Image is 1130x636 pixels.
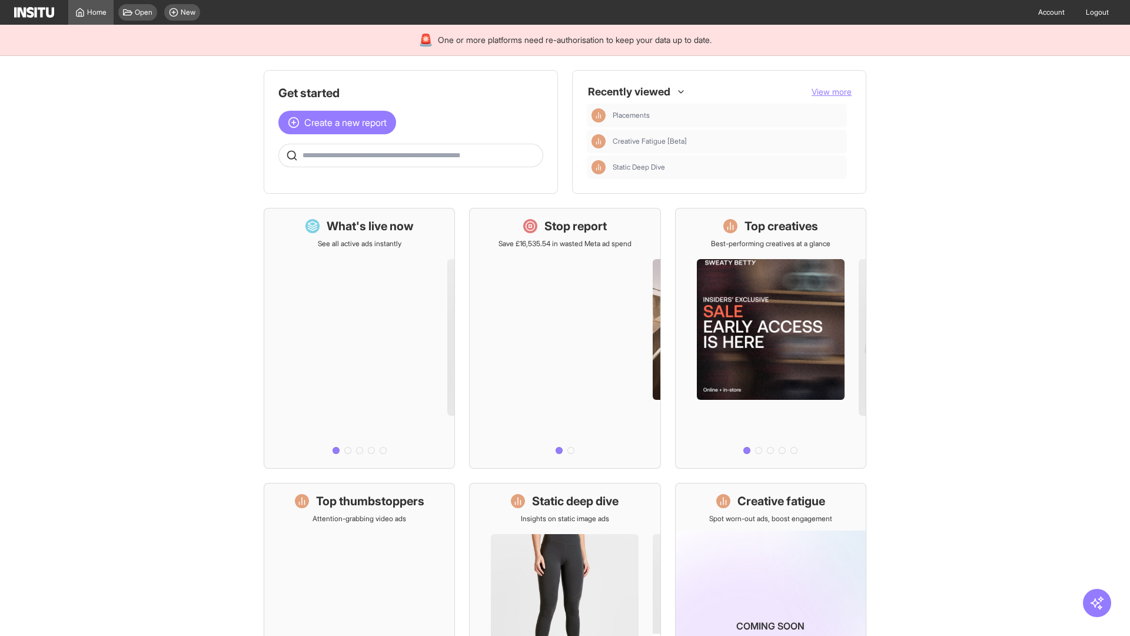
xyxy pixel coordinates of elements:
a: Top creativesBest-performing creatives at a glance [675,208,866,469]
span: View more [812,87,852,97]
span: Placements [613,111,650,120]
div: Insights [591,160,606,174]
span: Open [135,8,152,17]
p: Insights on static image ads [521,514,609,524]
span: Creative Fatigue [Beta] [613,137,842,146]
p: Best-performing creatives at a glance [711,239,830,249]
span: Creative Fatigue [Beta] [613,137,687,146]
span: Static Deep Dive [613,163,842,172]
div: Insights [591,134,606,148]
img: Logo [14,7,54,18]
p: Attention-grabbing video ads [313,514,406,524]
span: One or more platforms need re-authorisation to keep your data up to date. [438,34,712,46]
h1: What's live now [327,218,414,234]
p: See all active ads instantly [318,239,401,249]
h1: Stop report [544,218,607,234]
span: New [181,8,195,17]
button: View more [812,86,852,98]
p: Save £16,535.54 in wasted Meta ad spend [498,239,632,249]
span: Placements [613,111,842,120]
span: Static Deep Dive [613,163,665,172]
a: What's live nowSee all active ads instantly [264,208,455,469]
button: Create a new report [278,111,396,134]
span: Home [87,8,107,17]
span: Create a new report [304,115,387,130]
div: Insights [591,108,606,122]
h1: Top thumbstoppers [316,493,424,509]
div: 🚨 [418,32,433,48]
h1: Static deep dive [532,493,619,509]
h1: Get started [278,85,543,101]
h1: Top creatives [745,218,818,234]
a: Stop reportSave £16,535.54 in wasted Meta ad spend [469,208,660,469]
